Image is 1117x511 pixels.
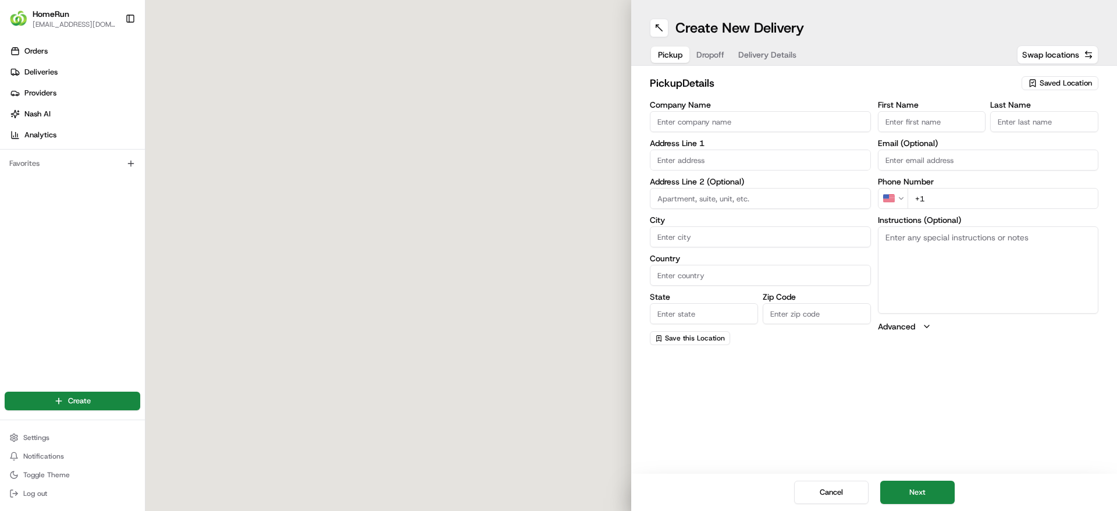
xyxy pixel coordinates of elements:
span: Swap locations [1022,49,1079,61]
img: HomeRun [9,9,28,28]
label: City [650,216,871,224]
span: Saved Location [1040,78,1092,88]
label: Last Name [990,101,1098,109]
a: Providers [5,84,145,102]
h1: Create New Delivery [675,19,804,37]
input: Enter address [650,150,871,171]
span: Toggle Theme [23,470,70,480]
span: Deliveries [24,67,58,77]
button: Settings [5,430,140,446]
span: Delivery Details [738,49,796,61]
input: Enter company name [650,111,871,132]
input: Enter email address [878,150,1099,171]
input: Apartment, suite, unit, etc. [650,188,871,209]
input: Enter country [650,265,871,286]
label: Advanced [878,321,915,332]
button: HomeRunHomeRun[EMAIL_ADDRESS][DOMAIN_NAME] [5,5,120,33]
span: Orders [24,46,48,56]
a: Analytics [5,126,145,144]
span: Save this Location [665,333,725,343]
button: Cancel [794,481,869,504]
button: Saved Location [1022,75,1098,91]
button: Notifications [5,448,140,464]
input: Enter first name [878,111,986,132]
span: Settings [23,433,49,442]
label: Zip Code [763,293,871,301]
button: Create [5,392,140,410]
a: Orders [5,42,145,61]
input: Enter last name [990,111,1098,132]
label: Company Name [650,101,871,109]
button: Advanced [878,321,1099,332]
button: Swap locations [1017,45,1098,64]
span: Analytics [24,130,56,140]
label: Address Line 2 (Optional) [650,178,871,186]
button: Log out [5,485,140,502]
input: Enter zip code [763,303,871,324]
input: Enter phone number [908,188,1099,209]
input: Enter state [650,303,758,324]
label: State [650,293,758,301]
button: [EMAIL_ADDRESS][DOMAIN_NAME] [33,20,116,29]
label: Country [650,254,871,262]
span: Pickup [658,49,682,61]
label: Instructions (Optional) [878,216,1099,224]
a: Nash AI [5,105,145,123]
span: Dropoff [696,49,724,61]
span: Nash AI [24,109,51,119]
div: Favorites [5,154,140,173]
button: Next [880,481,955,504]
a: Deliveries [5,63,145,81]
button: Save this Location [650,331,730,345]
input: Enter city [650,226,871,247]
span: Providers [24,88,56,98]
label: Address Line 1 [650,139,871,147]
label: Phone Number [878,178,1099,186]
h2: pickup Details [650,75,1015,91]
button: HomeRun [33,8,69,20]
span: Create [68,396,91,406]
button: Toggle Theme [5,467,140,483]
span: Log out [23,489,47,498]
label: Email (Optional) [878,139,1099,147]
span: Notifications [23,452,64,461]
label: First Name [878,101,986,109]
